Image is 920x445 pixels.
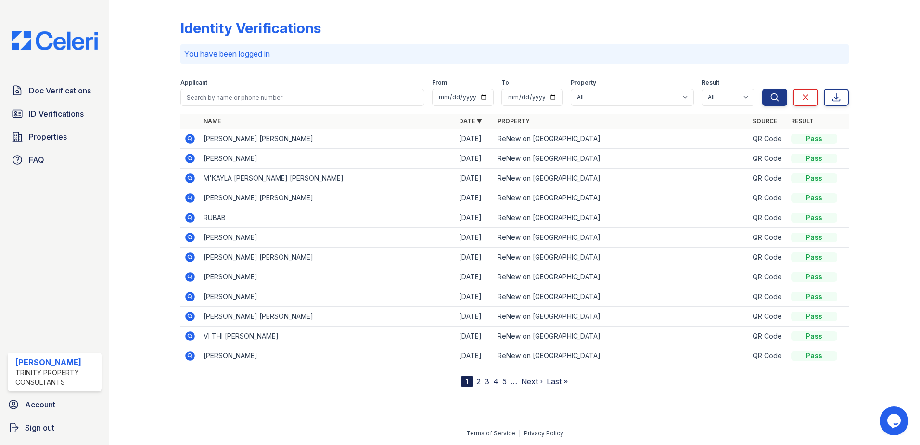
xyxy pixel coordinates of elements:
td: ReNew on [GEOGRAPHIC_DATA] [494,287,749,307]
td: [DATE] [455,248,494,267]
td: QR Code [749,307,787,327]
span: FAQ [29,154,44,166]
a: 2 [476,377,481,386]
input: Search by name or phone number [180,89,424,106]
a: Date ▼ [459,118,482,125]
div: Pass [791,312,837,321]
div: Pass [791,173,837,183]
td: [DATE] [455,149,494,169]
img: CE_Logo_Blue-a8612792a0a2168367f1c8372b55b34899dd931a85d93a1a3d3e32e68fde9ad4.png [4,31,105,50]
td: ReNew on [GEOGRAPHIC_DATA] [494,346,749,366]
td: [DATE] [455,188,494,208]
a: Doc Verifications [8,81,102,100]
td: M'KAYLA [PERSON_NAME] [PERSON_NAME] [200,169,455,188]
td: VI THI [PERSON_NAME] [200,327,455,346]
td: ReNew on [GEOGRAPHIC_DATA] [494,228,749,248]
td: [DATE] [455,129,494,149]
td: QR Code [749,208,787,228]
td: [PERSON_NAME] [PERSON_NAME] [200,307,455,327]
label: From [432,79,447,87]
a: Properties [8,127,102,146]
td: QR Code [749,267,787,287]
a: 3 [485,377,489,386]
span: Doc Verifications [29,85,91,96]
td: ReNew on [GEOGRAPHIC_DATA] [494,149,749,169]
td: [PERSON_NAME] [200,267,455,287]
div: | [519,430,521,437]
td: QR Code [749,248,787,267]
td: ReNew on [GEOGRAPHIC_DATA] [494,267,749,287]
td: RUBAB [200,208,455,228]
a: Last » [547,377,568,386]
label: Result [702,79,719,87]
a: FAQ [8,150,102,170]
div: Pass [791,331,837,341]
p: You have been logged in [184,48,845,60]
td: [DATE] [455,346,494,366]
a: Property [498,118,530,125]
label: Property [571,79,596,87]
div: Identity Verifications [180,19,321,37]
td: QR Code [749,149,787,169]
td: [PERSON_NAME] [PERSON_NAME] [200,188,455,208]
td: QR Code [749,287,787,307]
td: [DATE] [455,307,494,327]
td: QR Code [749,327,787,346]
div: Pass [791,213,837,222]
a: Name [204,118,221,125]
td: ReNew on [GEOGRAPHIC_DATA] [494,169,749,188]
td: QR Code [749,129,787,149]
div: Pass [791,154,837,163]
a: ID Verifications [8,104,102,123]
td: ReNew on [GEOGRAPHIC_DATA] [494,129,749,149]
td: QR Code [749,228,787,248]
iframe: chat widget [880,406,910,435]
a: Next › [521,377,543,386]
td: [DATE] [455,169,494,188]
td: [PERSON_NAME] [200,228,455,248]
td: QR Code [749,346,787,366]
td: ReNew on [GEOGRAPHIC_DATA] [494,307,749,327]
span: Properties [29,131,67,143]
a: Result [791,118,814,125]
div: Pass [791,233,837,242]
div: Pass [791,193,837,203]
a: Account [4,395,105,414]
a: Terms of Service [466,430,515,437]
td: [PERSON_NAME] [200,287,455,307]
td: ReNew on [GEOGRAPHIC_DATA] [494,248,749,267]
a: Sign out [4,418,105,437]
span: ID Verifications [29,108,84,119]
div: Pass [791,134,837,144]
td: [DATE] [455,287,494,307]
a: Privacy Policy [524,430,563,437]
td: ReNew on [GEOGRAPHIC_DATA] [494,208,749,228]
span: Sign out [25,422,54,433]
span: Account [25,399,55,410]
td: [DATE] [455,228,494,248]
td: ReNew on [GEOGRAPHIC_DATA] [494,327,749,346]
td: [DATE] [455,327,494,346]
div: Trinity Property Consultants [15,368,98,387]
a: 5 [502,377,507,386]
td: QR Code [749,188,787,208]
td: [PERSON_NAME] [PERSON_NAME] [200,248,455,267]
div: Pass [791,351,837,361]
span: … [511,376,517,387]
td: ReNew on [GEOGRAPHIC_DATA] [494,188,749,208]
td: [PERSON_NAME] [200,149,455,169]
div: 1 [461,376,473,387]
td: [PERSON_NAME] [200,346,455,366]
div: Pass [791,272,837,282]
div: [PERSON_NAME] [15,356,98,368]
label: To [501,79,509,87]
td: QR Code [749,169,787,188]
label: Applicant [180,79,207,87]
div: Pass [791,292,837,301]
div: Pass [791,252,837,262]
td: [DATE] [455,208,494,228]
a: Source [753,118,777,125]
td: [DATE] [455,267,494,287]
td: [PERSON_NAME] [PERSON_NAME] [200,129,455,149]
